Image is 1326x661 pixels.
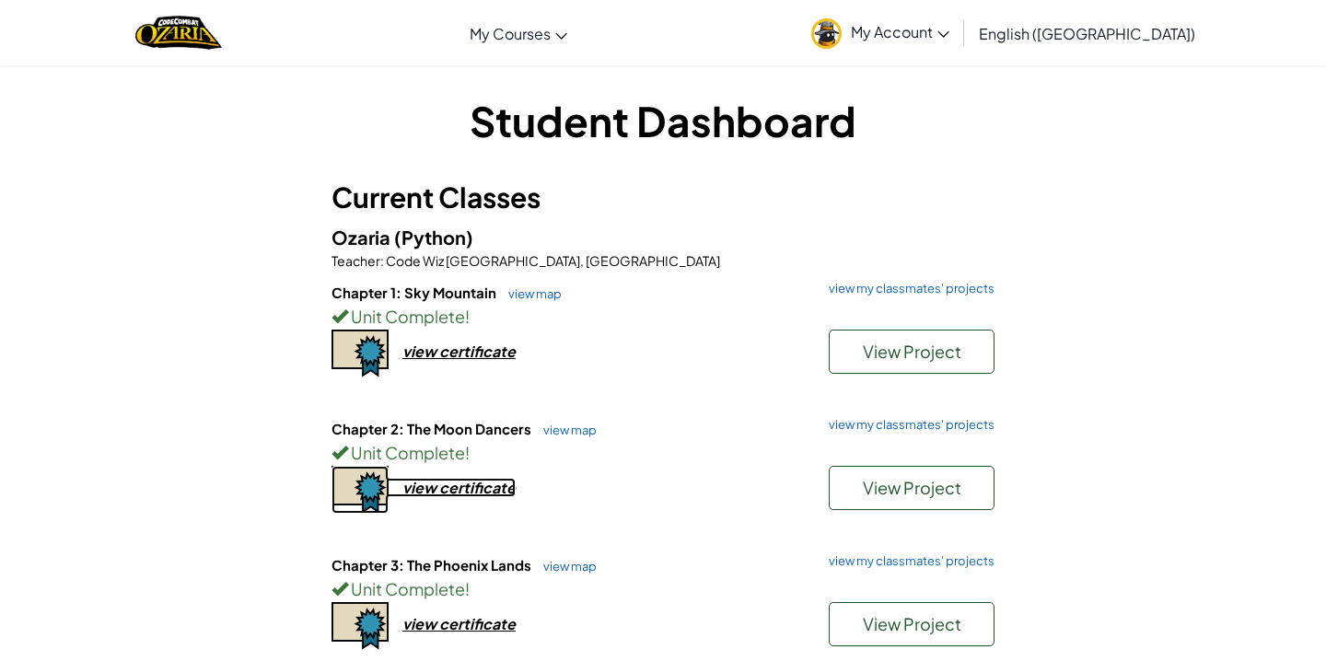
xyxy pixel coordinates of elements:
span: Teacher [331,252,380,269]
span: (Python) [394,226,473,249]
h1: Student Dashboard [331,92,994,149]
span: : [380,252,384,269]
a: view certificate [331,478,516,497]
span: My Courses [470,24,551,43]
span: View Project [863,613,961,634]
img: certificate-icon.png [331,330,389,377]
img: Home [135,14,221,52]
span: ! [465,578,470,599]
button: View Project [829,466,994,510]
a: view map [534,423,597,437]
a: My Account [802,4,959,62]
span: Code Wiz [GEOGRAPHIC_DATA], [GEOGRAPHIC_DATA] [384,252,720,269]
a: view certificate [331,342,516,361]
span: View Project [863,477,961,498]
span: View Project [863,341,961,362]
a: view my classmates' projects [820,555,994,567]
span: Unit Complete [348,442,465,463]
div: view certificate [402,478,516,497]
span: Chapter 3: The Phoenix Lands [331,556,534,574]
span: Unit Complete [348,306,465,327]
span: ! [465,442,470,463]
span: My Account [851,22,949,41]
span: Unit Complete [348,578,465,599]
span: Ozaria [331,226,394,249]
h3: Current Classes [331,177,994,218]
a: Ozaria by CodeCombat logo [135,14,221,52]
a: view my classmates' projects [820,283,994,295]
a: My Courses [460,8,576,58]
span: Chapter 2: The Moon Dancers [331,420,534,437]
a: view map [534,559,597,574]
a: view map [499,286,562,301]
a: English ([GEOGRAPHIC_DATA]) [970,8,1204,58]
img: avatar [811,18,842,49]
span: ! [465,306,470,327]
a: view certificate [331,614,516,633]
button: View Project [829,602,994,646]
div: view certificate [402,614,516,633]
span: Chapter 1: Sky Mountain [331,284,499,301]
img: certificate-icon.png [331,466,389,514]
img: certificate-icon.png [331,602,389,650]
span: English ([GEOGRAPHIC_DATA]) [979,24,1195,43]
a: view my classmates' projects [820,419,994,431]
div: view certificate [402,342,516,361]
button: View Project [829,330,994,374]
